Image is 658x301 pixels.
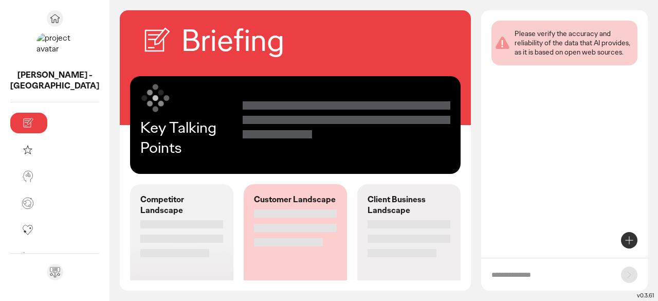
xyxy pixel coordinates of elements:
img: project avatar [36,33,74,70]
div: Send feedback [47,264,63,280]
p: Competitor Landscape [140,194,223,216]
div: Please verify the accuracy and reliability of the data that AI provides, as it is based on open w... [515,29,633,57]
p: Key Talking Points [140,117,243,157]
p: Client Business Landscape [368,194,450,216]
img: symbol [140,82,171,113]
p: Estee Lauder - Czech Republic [10,70,99,92]
p: Customer Landscape [254,194,336,205]
h2: Briefing [181,21,284,61]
